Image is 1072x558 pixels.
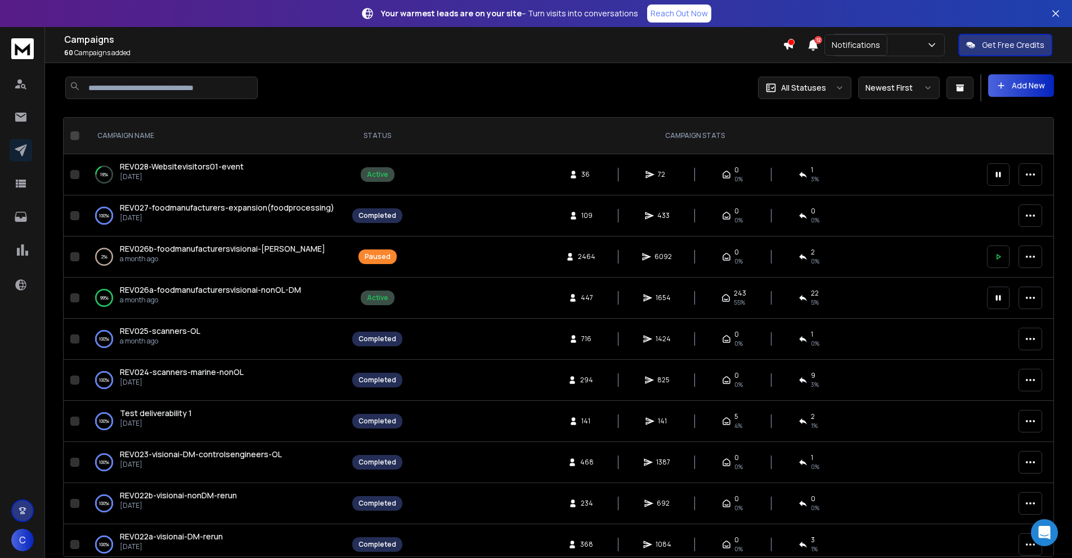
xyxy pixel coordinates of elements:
[64,48,783,57] p: Campaigns added
[657,211,670,220] span: 433
[734,289,746,298] span: 243
[811,412,815,421] span: 2
[734,216,743,225] span: 0%
[734,503,743,512] span: 0%
[120,243,325,255] a: REV026b-foodmanufacturersvisionai-[PERSON_NAME]
[734,257,743,266] span: 0%
[734,412,738,421] span: 5
[120,296,301,305] p: a month ago
[120,408,192,418] span: Test deliverability 1
[120,325,200,337] a: REV025-scanners-OL
[101,251,107,262] p: 2 %
[734,175,743,184] span: 0%
[84,195,346,236] td: 100%REV027-foodmanufacturers-expansion(foodprocessing)[DATE]
[656,540,671,549] span: 1084
[358,334,396,343] div: Completed
[120,337,200,346] p: a month ago
[580,376,593,385] span: 294
[120,378,244,387] p: [DATE]
[581,211,593,220] span: 109
[811,257,819,266] span: 0 %
[120,490,237,501] span: REV022b-visionai-nonDM-rerun
[120,172,244,181] p: [DATE]
[651,8,708,19] p: Reach Out Now
[100,169,108,180] p: 19 %
[64,33,783,46] h1: Campaigns
[84,401,346,442] td: 100%Test deliverability 1[DATE]
[811,494,815,503] span: 0
[120,531,223,542] span: REV022a-visionai-DM-rerun
[120,202,334,213] a: REV027-foodmanufacturers-expansion(foodprocessing)
[658,170,669,179] span: 72
[381,8,522,19] strong: Your warmest leads are on your site
[99,539,109,550] p: 100 %
[120,542,223,551] p: [DATE]
[11,529,34,551] button: C
[120,419,192,428] p: [DATE]
[811,462,819,471] span: 0 %
[811,216,819,225] span: 0 %
[120,501,237,510] p: [DATE]
[988,74,1054,97] button: Add New
[657,376,670,385] span: 825
[99,374,109,386] p: 100 %
[99,416,109,427] p: 100 %
[580,540,593,549] span: 368
[120,531,223,542] a: REV022a-visionai-DM-rerun
[581,334,593,343] span: 716
[734,248,739,257] span: 0
[11,38,34,59] img: logo
[64,48,73,57] span: 60
[654,252,672,261] span: 6092
[346,118,409,154] th: STATUS
[824,34,887,56] div: Notifications
[120,367,244,377] span: REV024-scanners-marine-nonOL
[811,421,818,430] span: 1 %
[734,421,742,430] span: 4 %
[84,278,346,319] td: 99%REV026a-foodmanufacturersvisionai-nonOL-DMa month ago
[580,458,594,467] span: 468
[811,330,813,339] span: 1
[581,417,593,426] span: 141
[734,166,739,175] span: 0
[811,207,815,216] span: 0
[811,503,819,512] span: 0 %
[647,5,711,23] a: Reach Out Now
[99,210,109,221] p: 100 %
[84,236,346,278] td: 2%REV026b-foodmanufacturersvisionai-[PERSON_NAME]a month ago
[656,458,670,467] span: 1387
[358,540,396,549] div: Completed
[656,334,671,343] span: 1424
[734,298,745,307] span: 55 %
[811,339,819,348] span: 0 %
[581,499,593,508] span: 234
[84,442,346,483] td: 100%REV023-visionai-DM-controlsengineers-OL[DATE]
[734,330,739,339] span: 0
[120,213,334,222] p: [DATE]
[120,284,301,295] span: REV026a-foodmanufacturersvisionai-nonOL-DM
[811,289,819,298] span: 22
[100,292,109,303] p: 99 %
[581,293,593,302] span: 447
[367,170,388,179] div: Active
[120,367,244,378] a: REV024-scanners-marine-nonOL
[811,175,819,184] span: 3 %
[84,360,346,401] td: 100%REV024-scanners-marine-nonOL[DATE]
[1031,519,1058,546] div: Open Intercom Messenger
[811,453,813,462] span: 1
[120,449,282,460] a: REV023-visionai-DM-controlsengineers-OL
[365,252,391,261] div: Paused
[578,252,595,261] span: 2464
[734,339,743,348] span: 0%
[84,154,346,195] td: 19%REV028-Websitevisitors01-event[DATE]
[658,417,669,426] span: 141
[99,333,109,345] p: 100 %
[657,499,670,508] span: 692
[120,460,282,469] p: [DATE]
[99,457,109,468] p: 100 %
[358,499,396,508] div: Completed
